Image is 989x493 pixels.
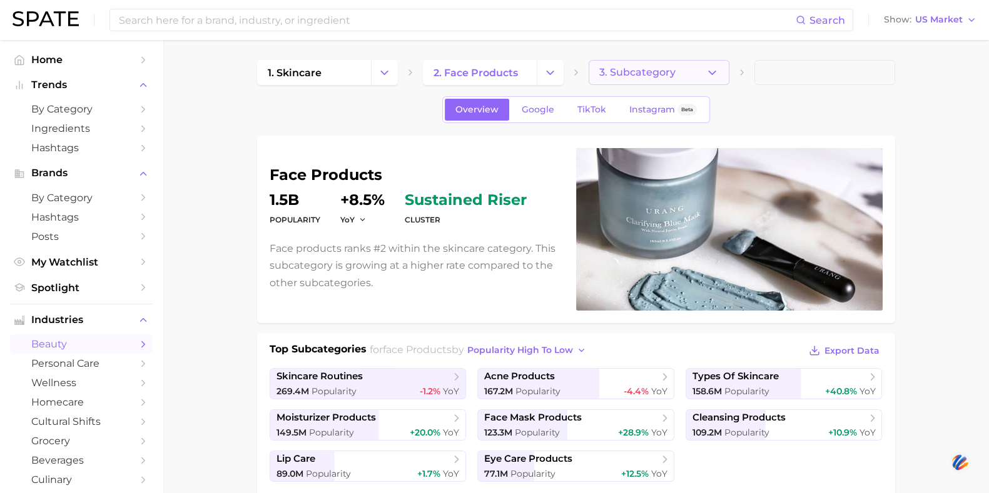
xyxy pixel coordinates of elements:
[484,453,572,465] span: eye care products
[31,474,131,486] span: culinary
[10,278,153,297] a: Spotlight
[10,334,153,354] a: beauty
[484,386,513,397] span: 167.2m
[340,192,385,207] dd: +8.5%
[10,252,153,272] a: My Watchlist
[484,371,555,382] span: acne products
[511,99,565,121] a: Google
[443,386,459,397] span: YoY
[681,104,693,115] span: Beta
[724,427,769,438] span: Popularity
[31,256,131,268] span: My Watchlist
[824,386,856,397] span: +40.8%
[629,104,675,115] span: Instagram
[31,435,131,447] span: grocery
[859,386,875,397] span: YoY
[31,167,131,179] span: Brands
[383,344,452,356] span: face products
[31,416,131,427] span: cultural shifts
[31,54,131,66] span: Home
[881,12,980,28] button: ShowUS Market
[405,212,527,227] dt: cluster
[692,371,779,382] span: types of skincare
[31,211,131,223] span: Hashtags
[651,427,667,438] span: YoY
[806,342,882,359] button: Export Data
[445,99,509,121] a: Overview
[31,357,131,369] span: personal care
[257,60,371,85] a: 1. skincare
[31,192,131,204] span: by Category
[477,451,674,482] a: eye care products77.1m Popularity+12.5% YoY
[686,409,883,441] a: cleansing products109.2m Popularity+10.9% YoY
[619,99,708,121] a: InstagramBeta
[522,104,554,115] span: Google
[10,311,153,329] button: Industries
[859,427,875,438] span: YoY
[434,67,518,79] span: 2. face products
[477,409,674,441] a: face mask products123.3m Popularity+28.9% YoY
[618,427,649,438] span: +28.9%
[10,207,153,227] a: Hashtags
[10,373,153,392] a: wellness
[270,212,320,227] dt: Popularity
[118,9,796,31] input: Search here for a brand, industry, or ingredient
[599,67,676,78] span: 3. Subcategory
[13,11,79,26] img: SPATE
[915,16,963,23] span: US Market
[31,122,131,134] span: Ingredients
[824,346,880,356] span: Export Data
[268,67,322,79] span: 1. skincare
[10,227,153,246] a: Posts
[370,344,590,356] span: for by
[270,409,467,441] a: moisturizer products149.5m Popularity+20.0% YoY
[484,468,508,479] span: 77.1m
[31,314,131,326] span: Industries
[276,427,307,438] span: 149.5m
[340,214,355,225] span: YoY
[306,468,351,479] span: Popularity
[537,60,564,85] button: Change Category
[10,50,153,69] a: Home
[651,386,667,397] span: YoY
[276,453,315,465] span: lip care
[31,142,131,154] span: Hashtags
[31,282,131,294] span: Spotlight
[621,468,649,479] span: +12.5%
[423,60,537,85] a: 2. face products
[443,468,459,479] span: YoY
[10,119,153,138] a: Ingredients
[577,104,606,115] span: TikTok
[809,14,845,26] span: Search
[270,342,367,361] h1: Top Subcategories
[276,412,376,424] span: moisturizer products
[420,386,440,397] span: -1.2%
[31,79,131,91] span: Trends
[651,468,667,479] span: YoY
[312,386,357,397] span: Popularity
[455,104,499,115] span: Overview
[410,427,440,438] span: +20.0%
[31,396,131,408] span: homecare
[624,386,649,397] span: -4.4%
[464,342,590,359] button: popularity high to low
[276,468,303,479] span: 89.0m
[31,454,131,466] span: beverages
[10,138,153,157] a: Hashtags
[276,371,363,382] span: skincare routines
[515,386,560,397] span: Popularity
[270,451,467,482] a: lip care89.0m Popularity+1.7% YoY
[477,368,674,399] a: acne products167.2m Popularity-4.4% YoY
[309,427,354,438] span: Popularity
[276,386,309,397] span: 269.4m
[692,386,722,397] span: 158.6m
[443,427,459,438] span: YoY
[31,377,131,389] span: wellness
[10,188,153,207] a: by Category
[510,468,555,479] span: Popularity
[270,192,320,207] dd: 1.5b
[467,345,573,356] span: popularity high to low
[589,60,729,85] button: 3. Subcategory
[692,427,722,438] span: 109.2m
[270,368,467,399] a: skincare routines269.4m Popularity-1.2% YoY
